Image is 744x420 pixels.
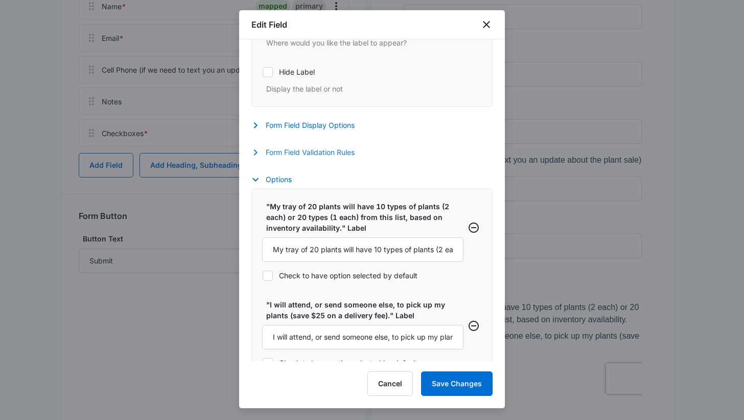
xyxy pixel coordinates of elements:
[251,18,287,31] h1: Edit Field
[262,325,463,349] input: "I will attend, or send someone else, to pick up my plants (save $25 on a delivery fee)." Label
[421,371,493,396] button: Save Changes
[251,173,302,186] button: Options
[266,83,482,94] p: Display the label or not
[262,270,463,281] label: Check to have option selected by default
[251,146,365,159] button: Form Field Validation Rules
[266,37,482,48] p: Where would you like the label to appear?
[251,119,365,131] button: Form Field Display Options
[262,67,482,77] label: Hide Label
[367,371,413,396] button: Cancel
[466,318,482,334] button: Remove row
[266,201,468,233] label: "My tray of 20 plants will have 10 types of plants (2 each) or 20 types (1 each) from this list, ...
[480,18,493,31] button: close
[266,299,468,321] label: "I will attend, or send someone else, to pick up my plants (save $25 on a delivery fee)." Label
[466,219,482,236] button: Remove row
[262,237,463,262] input: "My tray of 20 plants will have 10 types of plants (2 each) or 20 types (1 each) from this list, ...
[262,358,463,368] label: Check to have option selected by default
